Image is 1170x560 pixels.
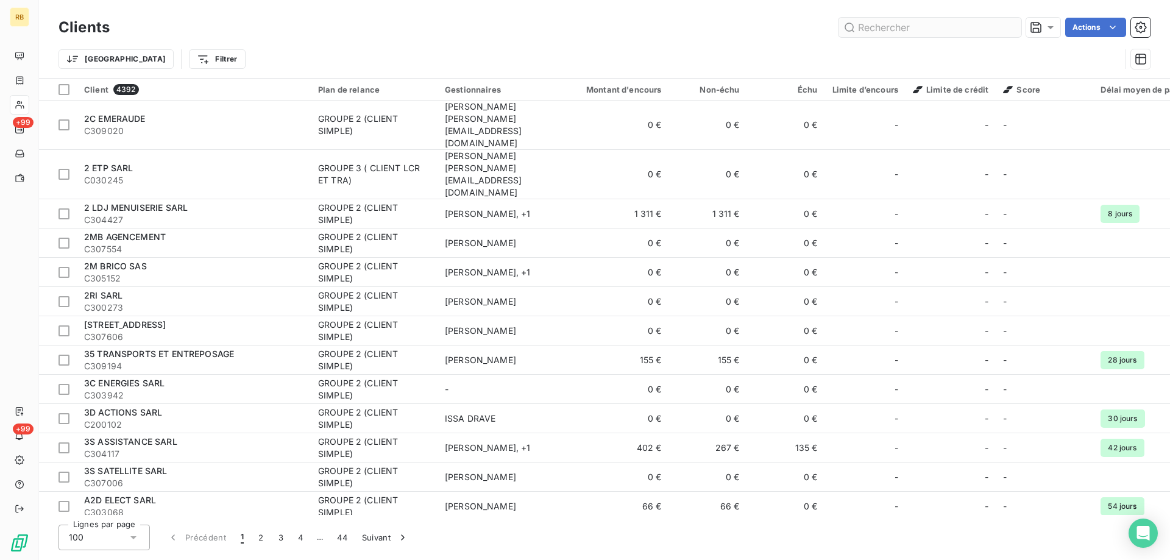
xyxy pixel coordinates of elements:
[10,533,29,553] img: Logo LeanPay
[1003,355,1007,365] span: -
[330,525,355,550] button: 44
[564,492,669,521] td: 66 €
[445,325,516,336] span: [PERSON_NAME]
[160,525,233,550] button: Précédent
[445,296,516,307] span: [PERSON_NAME]
[84,448,303,460] span: C304117
[84,466,168,476] span: 3S SATELLITE SARL
[1003,472,1007,482] span: -
[84,407,162,417] span: 3D ACTIONS SARL
[84,506,303,519] span: C303068
[669,150,747,199] td: 0 €
[84,85,108,94] span: Client
[445,355,516,365] span: [PERSON_NAME]
[669,404,747,433] td: 0 €
[318,113,430,137] div: GROUPE 2 (CLIENT SIMPLE)
[84,331,303,343] span: C307606
[318,406,430,431] div: GROUPE 2 (CLIENT SIMPLE)
[895,266,898,278] span: -
[895,119,898,131] span: -
[445,266,557,278] div: [PERSON_NAME] , + 1
[1101,409,1144,428] span: 30 jours
[564,258,669,287] td: 0 €
[747,463,825,492] td: 0 €
[895,413,898,425] span: -
[747,287,825,316] td: 0 €
[84,360,303,372] span: C309194
[985,325,988,337] span: -
[747,404,825,433] td: 0 €
[189,49,245,69] button: Filtrer
[84,319,166,330] span: [STREET_ADDRESS]
[564,375,669,404] td: 0 €
[1101,205,1140,223] span: 8 jours
[895,383,898,395] span: -
[310,528,330,547] span: …
[895,296,898,308] span: -
[1003,238,1007,248] span: -
[84,477,303,489] span: C307006
[58,16,110,38] h3: Clients
[84,125,303,137] span: C309020
[1003,384,1007,394] span: -
[318,348,430,372] div: GROUPE 2 (CLIENT SIMPLE)
[445,472,516,482] span: [PERSON_NAME]
[13,424,34,434] span: +99
[669,287,747,316] td: 0 €
[318,289,430,314] div: GROUPE 2 (CLIENT SIMPLE)
[271,525,291,550] button: 3
[84,243,303,255] span: C307554
[318,465,430,489] div: GROUPE 2 (CLIENT SIMPLE)
[84,419,303,431] span: C200102
[318,202,430,226] div: GROUPE 2 (CLIENT SIMPLE)
[985,237,988,249] span: -
[318,319,430,343] div: GROUPE 2 (CLIENT SIMPLE)
[445,101,522,148] span: [PERSON_NAME] [PERSON_NAME][EMAIL_ADDRESS][DOMAIN_NAME]
[445,208,557,220] div: [PERSON_NAME] , + 1
[564,150,669,199] td: 0 €
[318,494,430,519] div: GROUPE 2 (CLIENT SIMPLE)
[747,346,825,375] td: 0 €
[1129,519,1158,548] div: Open Intercom Messenger
[747,258,825,287] td: 0 €
[251,525,271,550] button: 2
[985,471,988,483] span: -
[1003,208,1007,219] span: -
[669,433,747,463] td: 267 €
[84,290,122,300] span: 2RI SARL
[318,436,430,460] div: GROUPE 2 (CLIENT SIMPLE)
[895,325,898,337] span: -
[84,302,303,314] span: C300273
[84,113,146,124] span: 2C EMERAUDE
[84,261,147,271] span: 2M BRICO SAS
[669,346,747,375] td: 155 €
[985,354,988,366] span: -
[445,85,557,94] div: Gestionnaires
[445,238,516,248] span: [PERSON_NAME]
[572,85,662,94] div: Montant d'encours
[895,471,898,483] span: -
[84,232,166,242] span: 2MB AGENCEMENT
[669,492,747,521] td: 66 €
[445,413,496,424] span: ISSA DRAVE
[669,463,747,492] td: 0 €
[1003,296,1007,307] span: -
[1101,439,1144,457] span: 42 jours
[1003,119,1007,130] span: -
[985,296,988,308] span: -
[84,163,133,173] span: 2 ETP SARL
[564,287,669,316] td: 0 €
[564,229,669,258] td: 0 €
[564,101,669,150] td: 0 €
[241,531,244,544] span: 1
[445,501,516,511] span: [PERSON_NAME]
[895,237,898,249] span: -
[754,85,818,94] div: Échu
[1003,85,1040,94] span: Score
[445,442,557,454] div: [PERSON_NAME] , + 1
[747,492,825,521] td: 0 €
[747,101,825,150] td: 0 €
[747,199,825,229] td: 0 €
[669,101,747,150] td: 0 €
[318,85,430,94] div: Plan de relance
